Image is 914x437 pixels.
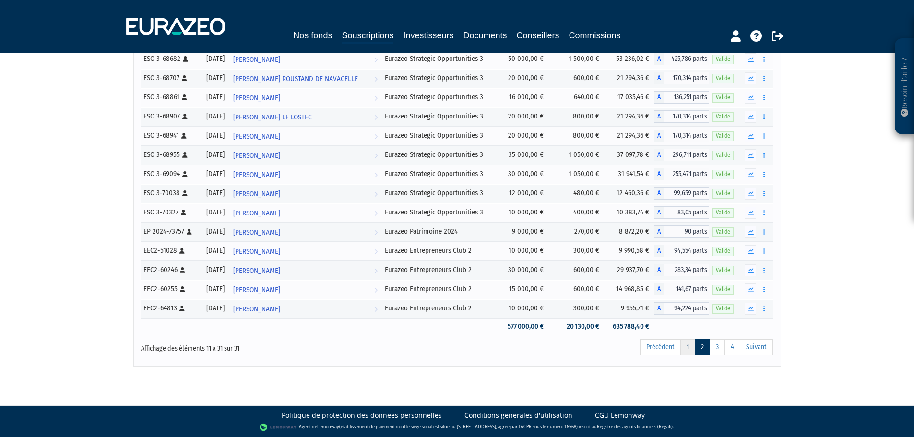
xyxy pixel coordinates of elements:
td: 31 941,54 € [604,165,654,184]
a: Précédent [640,339,681,355]
span: 283,34 parts [664,264,709,276]
i: Voir l'investisseur [374,51,378,69]
div: [DATE] [205,54,226,64]
td: 10 000,00 € [499,241,548,260]
i: [Français] Personne physique [182,75,187,81]
div: [DATE] [205,169,226,179]
span: 170,314 parts [664,110,709,123]
a: CGU Lemonway [595,411,645,420]
td: 30 000,00 € [499,165,548,184]
span: A [654,130,664,142]
span: 425,786 parts [664,53,709,65]
td: 300,00 € [548,241,604,260]
a: [PERSON_NAME] [229,126,381,145]
a: 2 [695,339,710,355]
span: Valide [712,55,734,64]
span: [PERSON_NAME] [233,51,280,69]
span: [PERSON_NAME] [233,300,280,318]
div: ESO 3-70327 [143,207,198,217]
i: [Français] Personne physique [181,133,187,139]
div: EEC2-64813 [143,303,198,313]
td: 10 000,00 € [499,203,548,222]
span: A [654,225,664,238]
div: A - Eurazeo Strategic Opportunities 3 [654,187,709,200]
a: Commissions [569,29,621,42]
div: A - Eurazeo Patrimoine 2024 [654,225,709,238]
span: 170,314 parts [664,72,709,84]
div: Eurazeo Patrimoine 2024 [385,226,496,236]
div: [DATE] [205,246,226,256]
div: Eurazeo Entrepreneurs Club 2 [385,284,496,294]
span: A [654,206,664,219]
a: [PERSON_NAME] [229,241,381,260]
div: [DATE] [205,188,226,198]
a: [PERSON_NAME] [229,280,381,299]
td: 480,00 € [548,184,604,203]
i: [Français] Personne physique [179,306,185,311]
span: A [654,53,664,65]
span: A [654,264,664,276]
span: 94,224 parts [664,302,709,315]
div: A - Eurazeo Strategic Opportunities 3 [654,91,709,104]
div: Eurazeo Strategic Opportunities 3 [385,130,496,141]
div: Eurazeo Entrepreneurs Club 2 [385,246,496,256]
td: 635 788,40 € [604,318,654,335]
img: 1732889491-logotype_eurazeo_blanc_rvb.png [126,18,225,35]
a: Souscriptions [342,29,393,44]
i: Voir l'investisseur [374,281,378,299]
span: [PERSON_NAME] [233,147,280,165]
div: [DATE] [205,265,226,275]
span: [PERSON_NAME] LE LOSTEC [233,108,312,126]
div: ESO 3-70038 [143,188,198,198]
span: 94,554 parts [664,245,709,257]
i: Voir l'investisseur [374,224,378,241]
i: Voir l'investisseur [374,300,378,318]
i: [Français] Personne physique [181,210,186,215]
a: [PERSON_NAME] [229,184,381,203]
i: Voir l'investisseur [374,128,378,145]
span: Valide [712,208,734,217]
div: Eurazeo Strategic Opportunities 3 [385,188,496,198]
div: [DATE] [205,111,226,121]
td: 15 000,00 € [499,280,548,299]
a: Conseillers [517,29,559,42]
div: ESO 3-68907 [143,111,198,121]
a: [PERSON_NAME] [229,88,381,107]
i: [Français] Personne physique [182,152,188,158]
span: [PERSON_NAME] ROUSTAND DE NAVACELLE [233,70,358,88]
span: Valide [712,247,734,256]
span: [PERSON_NAME] [233,128,280,145]
div: Eurazeo Entrepreneurs Club 2 [385,303,496,313]
a: Lemonway [317,424,339,430]
div: A - Eurazeo Strategic Opportunities 3 [654,149,709,161]
i: [Français] Personne physique [183,56,188,62]
div: ESO 3-68861 [143,92,198,102]
i: Voir l'investisseur [374,89,378,107]
span: A [654,72,664,84]
span: Valide [712,131,734,141]
td: 30 000,00 € [499,260,548,280]
span: [PERSON_NAME] [233,224,280,241]
span: Valide [712,266,734,275]
div: A - Eurazeo Strategic Opportunities 3 [654,206,709,219]
i: [Français] Personne physique [180,286,185,292]
div: A - Eurazeo Strategic Opportunities 3 [654,53,709,65]
td: 12 460,36 € [604,184,654,203]
i: Voir l'investisseur [374,166,378,184]
span: 255,471 parts [664,168,709,180]
i: Voir l'investisseur [374,70,378,88]
a: Suivant [740,339,773,355]
span: [PERSON_NAME] [233,243,280,260]
div: A - Eurazeo Strategic Opportunities 3 [654,110,709,123]
span: A [654,168,664,180]
span: [PERSON_NAME] [233,185,280,203]
td: 21 294,36 € [604,126,654,145]
span: Valide [712,112,734,121]
td: 53 236,02 € [604,49,654,69]
span: Valide [712,285,734,294]
td: 1 050,00 € [548,145,604,165]
td: 20 000,00 € [499,107,548,126]
td: 600,00 € [548,280,604,299]
span: 99,659 parts [664,187,709,200]
div: A - Eurazeo Entrepreneurs Club 2 [654,264,709,276]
